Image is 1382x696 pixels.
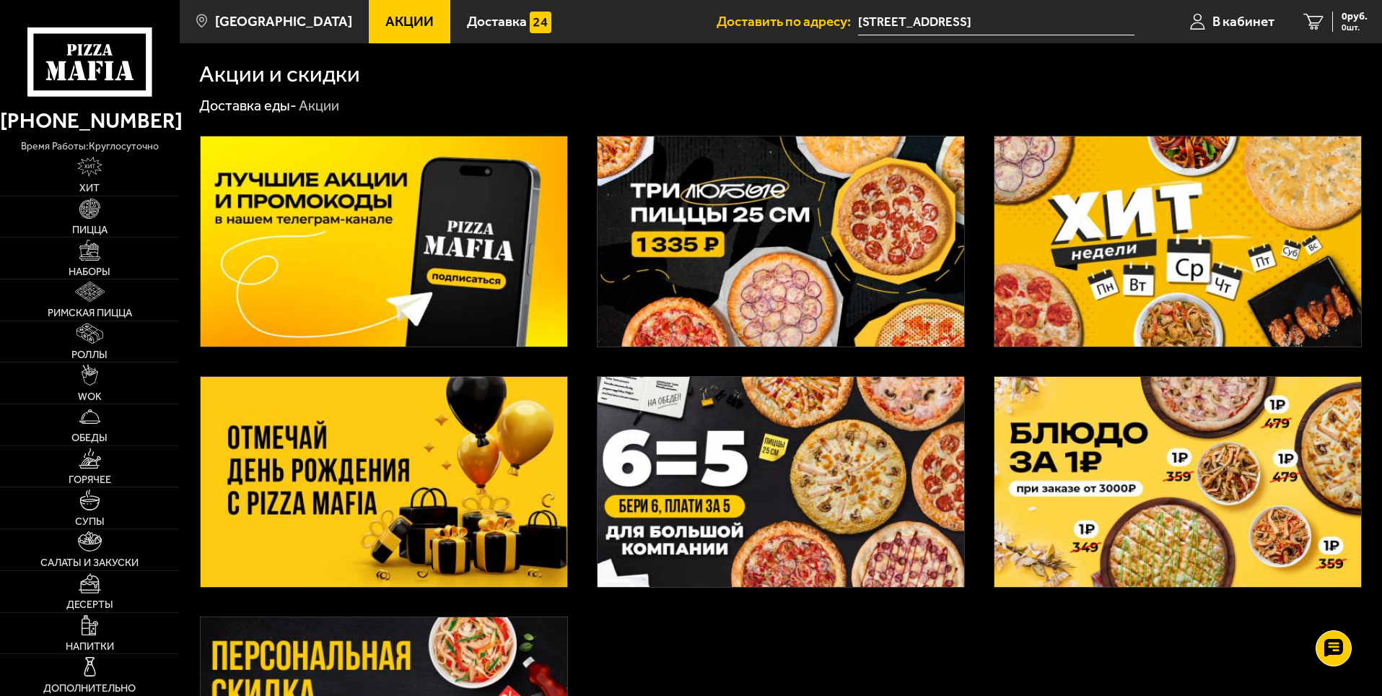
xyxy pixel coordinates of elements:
[71,432,108,443] span: Обеды
[199,97,297,114] a: Доставка еды-
[71,349,108,360] span: Роллы
[299,97,339,116] div: Акции
[43,683,136,693] span: Дополнительно
[40,557,139,567] span: Салаты и закуски
[78,391,102,401] span: WOK
[717,14,858,28] span: Доставить по адресу:
[48,308,132,318] span: Римская пицца
[215,14,352,28] span: [GEOGRAPHIC_DATA]
[75,516,105,526] span: Супы
[69,474,111,484] span: Горячее
[72,225,108,235] span: Пицца
[1342,23,1368,32] span: 0 шт.
[1212,14,1274,28] span: В кабинет
[66,641,114,651] span: Напитки
[66,599,113,609] span: Десерты
[530,12,551,33] img: 15daf4d41897b9f0e9f617042186c801.svg
[858,9,1134,35] input: Ваш адрес доставки
[467,14,527,28] span: Доставка
[385,14,434,28] span: Акции
[1342,12,1368,22] span: 0 руб.
[69,266,110,277] span: Наборы
[199,63,360,86] h1: Акции и скидки
[79,183,100,193] span: Хит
